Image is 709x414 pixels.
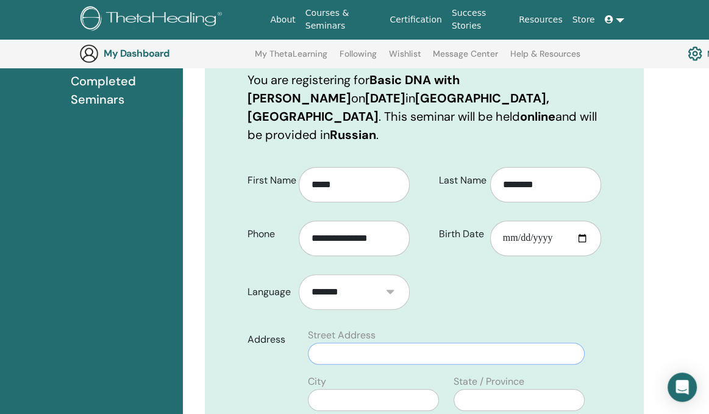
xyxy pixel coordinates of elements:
[688,43,702,64] img: cog.svg
[238,280,299,304] label: Language
[238,223,299,246] label: Phone
[520,109,555,124] b: online
[255,49,327,68] a: My ThetaLearning
[385,9,446,31] a: Certification
[301,2,385,37] a: Courses & Seminars
[80,6,226,34] img: logo.png
[238,169,299,192] label: First Name
[330,127,376,143] b: Russian
[104,48,226,59] h3: My Dashboard
[308,374,326,389] label: City
[340,49,377,68] a: Following
[568,9,600,31] a: Store
[389,49,421,68] a: Wishlist
[447,2,514,37] a: Success Stories
[433,49,498,68] a: Message Center
[265,9,300,31] a: About
[430,223,490,246] label: Birth Date
[668,373,697,402] div: Open Intercom Messenger
[365,90,405,106] b: [DATE]
[248,72,460,106] b: Basic DNA with [PERSON_NAME]
[79,44,99,63] img: generic-user-icon.jpg
[248,90,549,124] b: [GEOGRAPHIC_DATA], [GEOGRAPHIC_DATA]
[510,49,580,68] a: Help & Resources
[71,72,173,109] span: Completed Seminars
[238,328,301,351] label: Address
[430,169,490,192] label: Last Name
[308,328,376,343] label: Street Address
[248,71,601,144] p: You are registering for on in . This seminar will be held and will be provided in .
[514,9,568,31] a: Resources
[454,374,524,389] label: State / Province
